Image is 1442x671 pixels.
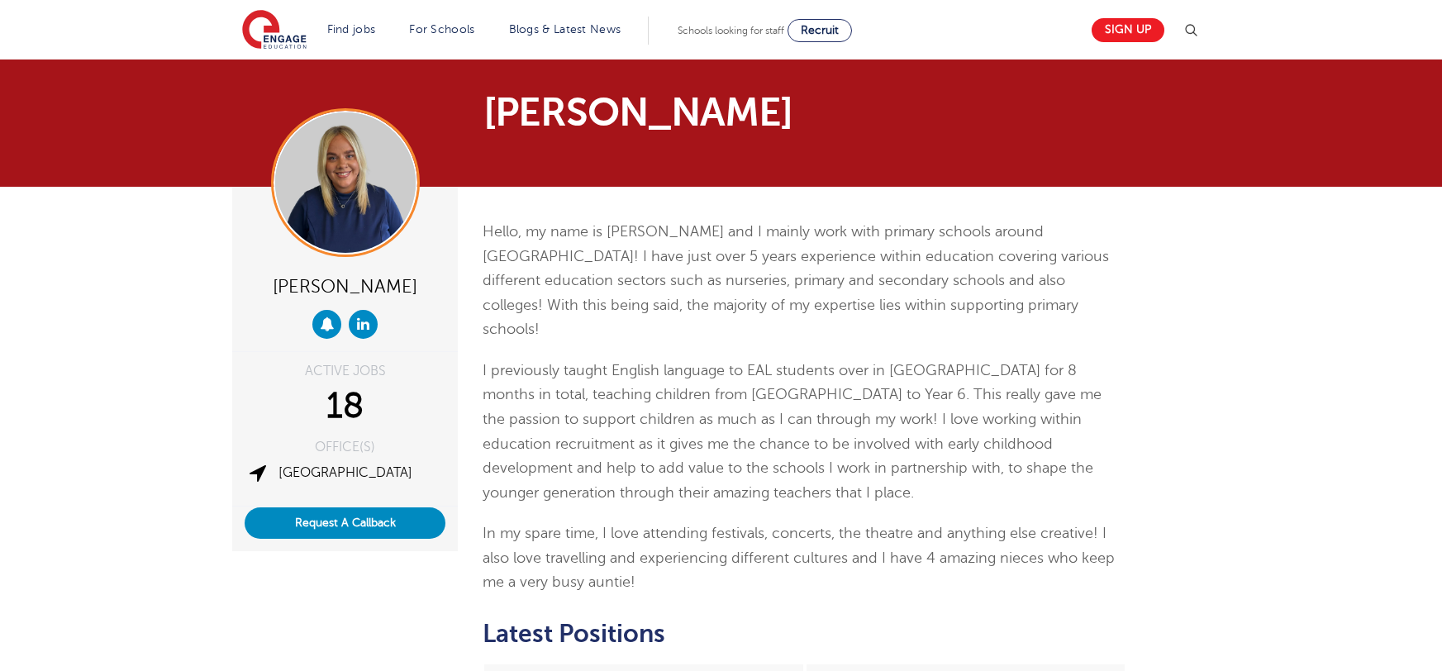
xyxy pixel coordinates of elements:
span: Hello, my name is [PERSON_NAME] and I mainly work with primary schools around [GEOGRAPHIC_DATA]! ... [483,223,1109,337]
a: Sign up [1092,18,1164,42]
a: For Schools [409,23,474,36]
div: 18 [245,386,445,427]
img: Engage Education [242,10,307,51]
div: ACTIVE JOBS [245,364,445,378]
h2: Latest Positions [483,620,1126,648]
h1: [PERSON_NAME] [483,93,876,132]
a: Find jobs [327,23,376,36]
span: Recruit [801,24,839,36]
span: Schools looking for staff [678,25,784,36]
a: [GEOGRAPHIC_DATA] [278,465,412,480]
a: Recruit [788,19,852,42]
div: OFFICE(S) [245,440,445,454]
span: I previously taught English language to EAL students over in [GEOGRAPHIC_DATA] for 8 months in to... [483,362,1102,501]
div: [PERSON_NAME] [245,269,445,302]
span: In my spare time, I love attending festivals, concerts, the theatre and anything else creative! I... [483,525,1115,590]
button: Request A Callback [245,507,445,539]
a: Blogs & Latest News [509,23,621,36]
